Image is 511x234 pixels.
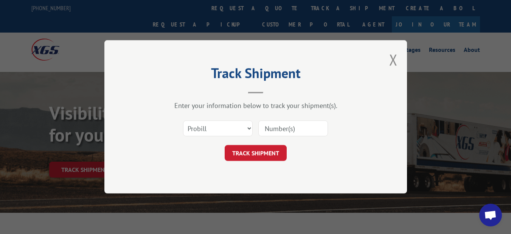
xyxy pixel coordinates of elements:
h2: Track Shipment [142,68,369,82]
button: Close modal [389,50,398,70]
input: Number(s) [258,121,328,137]
div: Enter your information below to track your shipment(s). [142,101,369,110]
a: Open chat [479,204,502,226]
button: TRACK SHIPMENT [225,145,287,161]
